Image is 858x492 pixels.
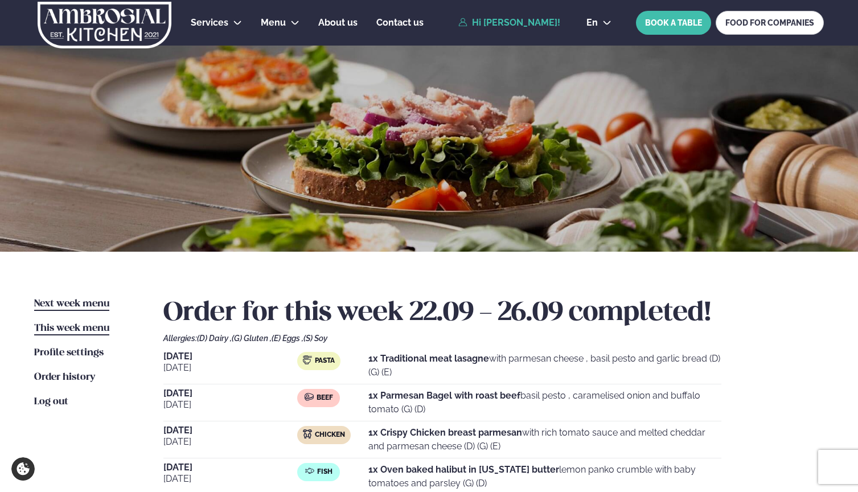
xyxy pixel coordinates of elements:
span: [DATE] [163,472,297,486]
button: en [577,18,621,27]
span: (G) Gluten , [232,334,272,343]
strong: 1x Traditional meat lasagne [368,353,489,364]
span: en [586,18,598,27]
span: [DATE] [163,389,297,398]
span: Next week menu [34,299,109,309]
a: Contact us [376,16,424,30]
a: Hi [PERSON_NAME]! [458,18,560,28]
strong: 1x Oven baked halibut in [US_STATE] butter [368,464,559,475]
span: [DATE] [163,398,297,412]
span: [DATE] [163,426,297,435]
span: About us [318,17,358,28]
span: [DATE] [163,435,297,449]
span: Chicken [315,430,345,440]
p: lemon panko crumble with baby tomatoes and parsley (G) (D) [368,463,721,490]
strong: 1x Parmesan Bagel with roast beef [368,390,520,401]
button: BOOK A TABLE [636,11,711,35]
span: (S) Soy [303,334,327,343]
span: [DATE] [163,463,297,472]
span: (E) Eggs , [272,334,303,343]
a: Services [191,16,228,30]
p: with parmesan cheese , basil pesto and garlic bread (D) (G) (E) [368,352,721,379]
span: [DATE] [163,361,297,375]
img: logo [36,2,173,48]
span: Menu [261,17,286,28]
span: (D) Dairy , [197,334,232,343]
img: chicken.svg [303,429,312,438]
span: Contact us [376,17,424,28]
span: Fish [317,468,332,477]
span: [DATE] [163,352,297,361]
a: Menu [261,16,286,30]
span: Services [191,17,228,28]
a: Profile settings [34,346,104,360]
img: pasta.svg [303,355,312,364]
strong: 1x Crispy Chicken breast parmesan [368,427,522,438]
a: About us [318,16,358,30]
span: Profile settings [34,348,104,358]
span: This week menu [34,323,109,333]
span: Pasta [315,356,335,366]
img: beef.svg [305,392,314,401]
p: basil pesto , caramelised onion and buffalo tomato (G) (D) [368,389,721,416]
a: This week menu [34,322,109,335]
span: Beef [317,393,333,403]
a: Order history [34,371,95,384]
a: FOOD FOR COMPANIES [716,11,824,35]
span: Order history [34,372,95,382]
a: Log out [34,395,68,409]
span: Log out [34,397,68,407]
img: fish.svg [305,466,314,475]
div: Allergies: [163,334,824,343]
a: Cookie settings [11,457,35,481]
p: with rich tomato sauce and melted cheddar and parmesan cheese (D) (G) (E) [368,426,721,453]
h2: Order for this week 22.09 - 26.09 completed! [163,297,824,329]
a: Next week menu [34,297,109,311]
